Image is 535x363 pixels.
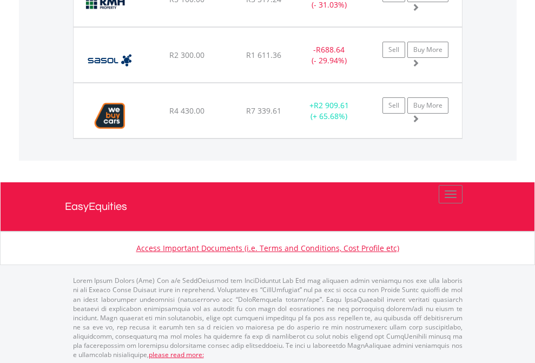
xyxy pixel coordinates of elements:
[246,105,281,116] span: R7 339.61
[149,350,204,359] a: please read more:
[382,97,405,114] a: Sell
[73,276,463,359] p: Lorem Ipsum Dolors (Ame) Con a/e SeddOeiusmod tem InciDiduntut Lab Etd mag aliquaen admin veniamq...
[382,42,405,58] a: Sell
[65,182,471,231] a: EasyEquities
[79,97,141,135] img: EQU.ZA.WBC.png
[316,44,345,55] span: R688.64
[407,97,448,114] a: Buy More
[79,41,140,80] img: EQU.ZA.SOL.png
[295,44,363,66] div: - (- 29.94%)
[136,243,399,253] a: Access Important Documents (i.e. Terms and Conditions, Cost Profile etc)
[169,105,204,116] span: R4 430.00
[407,42,448,58] a: Buy More
[246,50,281,60] span: R1 611.36
[169,50,204,60] span: R2 300.00
[314,100,349,110] span: R2 909.61
[295,100,363,122] div: + (+ 65.68%)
